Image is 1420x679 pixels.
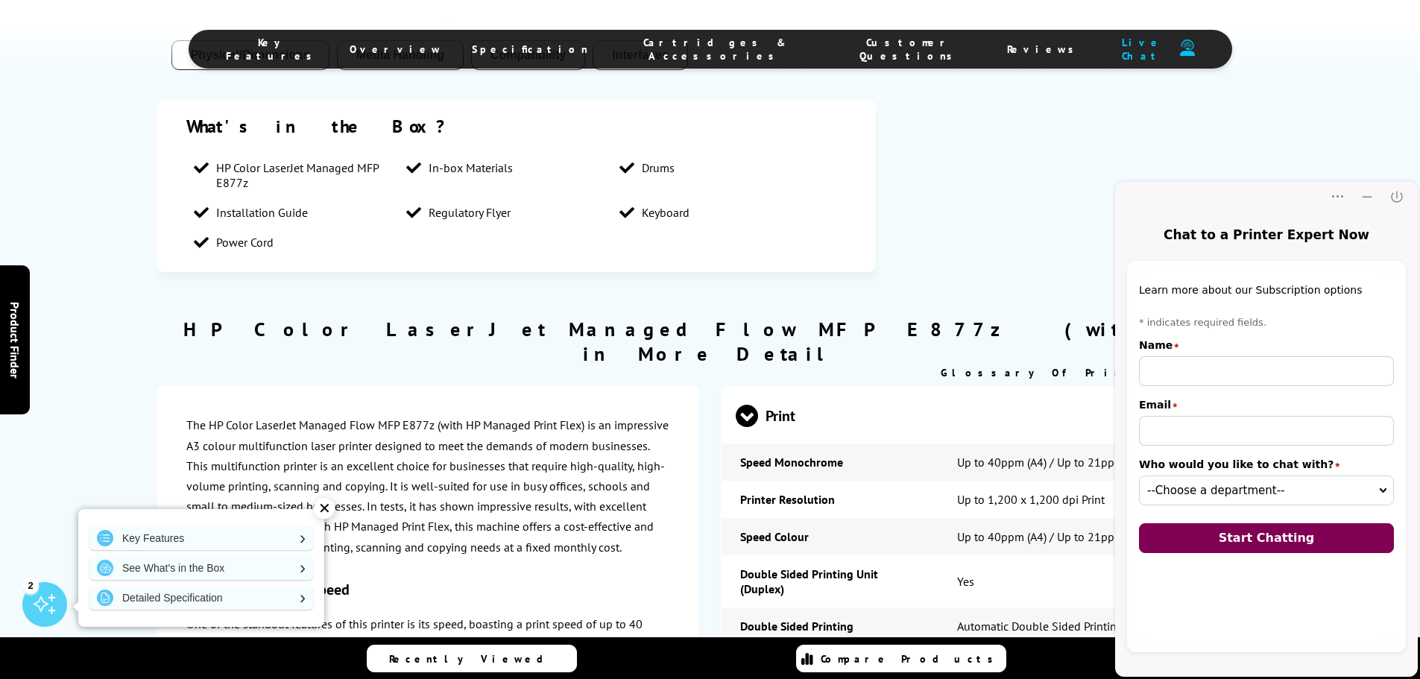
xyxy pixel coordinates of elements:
td: Printer Resolution [722,481,938,518]
span: Installation Guide [216,205,308,220]
div: 2 [22,577,39,593]
p: The HP Color LaserJet Managed Flow MFP E877z (with HP Managed Print Flex) is an impressive A3 col... [186,415,669,557]
h3: Impressive printing speed [186,580,669,599]
td: Automatic Double Sided Printing [938,607,1263,645]
a: Compare Products [796,645,1006,672]
td: Speed Colour [722,518,938,555]
span: Specification [472,42,588,56]
span: Drums [642,160,675,175]
span: Cartridges & Accessories [618,36,813,63]
a: Key Features [89,526,313,550]
span: Keyboard [642,205,690,220]
td: Double Sided Printing Unit (Duplex) [722,555,938,607]
a: Glossary Of Printer Terms [941,366,1234,379]
td: Yes [938,555,1263,607]
img: user-headset-duotone.svg [1180,40,1195,57]
span: Customer Questions [842,36,977,63]
td: Up to 1,200 x 1,200 dpi Print [938,481,1263,518]
span: HP Color LaserJet Managed MFP E877z [216,160,392,190]
span: Product Finder [7,301,22,378]
span: Regulatory Flyer [429,205,511,220]
span: Print [736,388,1250,443]
a: Detailed Specification [89,586,313,610]
td: Speed Monochrome [722,443,938,481]
div: ✕ [314,498,335,519]
div: What's in the Box? [186,115,847,138]
td: Up to 40ppm (A4) / Up to 21ppm (A3) Mono Print [938,443,1263,481]
iframe: chat window [1113,157,1420,679]
span: Live Chat [1111,36,1172,63]
a: See What's in the Box [89,556,313,580]
td: Double Sided Printing [722,607,938,645]
span: Reviews [1007,42,1082,56]
span: Recently Viewed [389,652,558,666]
a: Recently Viewed [367,645,577,672]
span: Overview [350,42,442,56]
span: In-box Materials [429,160,513,175]
span: Key Features [226,36,320,63]
span: Compare Products [821,652,1001,666]
td: Up to 40ppm (A4) / Up to 21ppm (A3) Colour Print [938,518,1263,555]
span: Power Cord [216,235,274,250]
h2: HP Color LaserJet Managed Flow MFP E877z (with MPS) in More Detail [157,317,1264,366]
